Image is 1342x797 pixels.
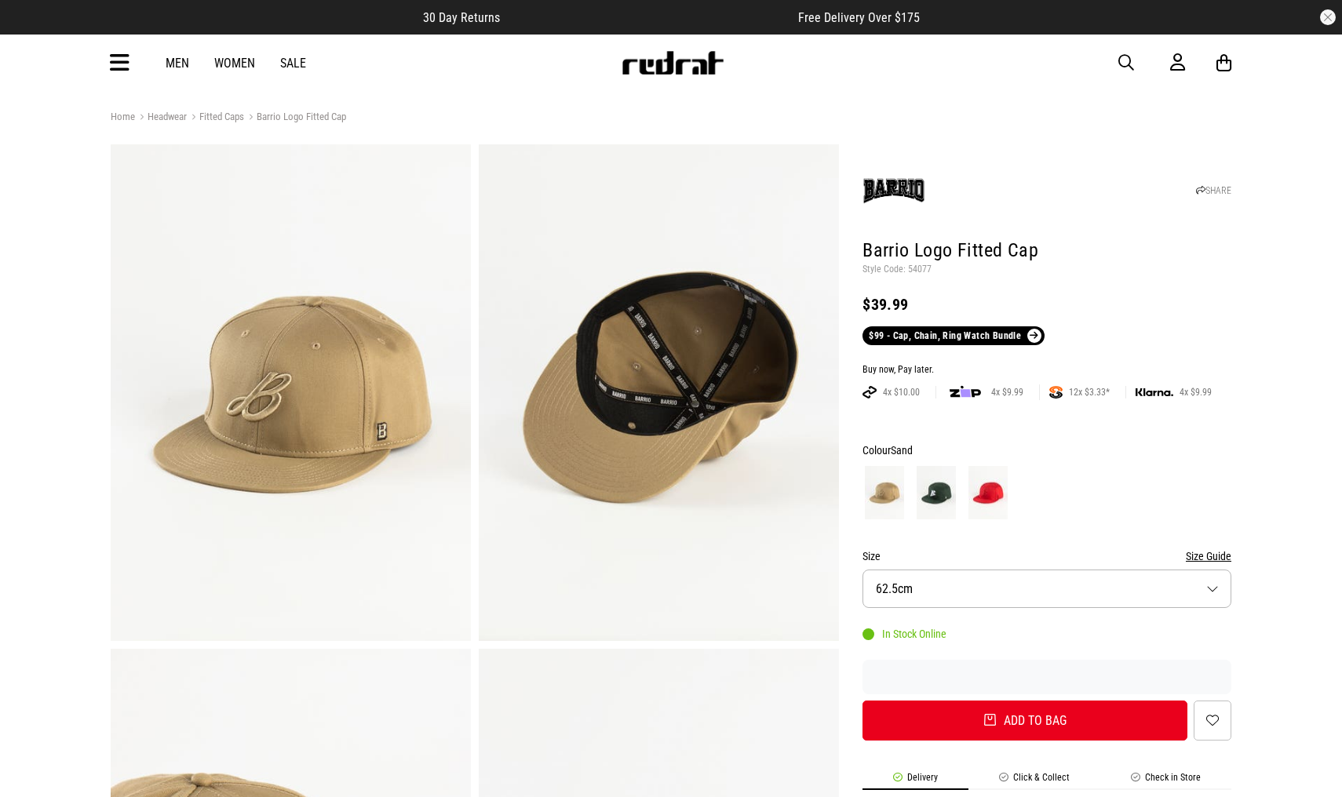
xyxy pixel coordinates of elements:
[111,144,471,641] img: Barrio Logo Fitted Cap in Beige
[862,386,877,398] img: AFTERPAY
[187,111,244,126] a: Fitted Caps
[876,581,913,596] span: 62.5cm
[917,466,956,519] img: Pine Green
[214,56,255,71] a: Women
[891,444,913,457] span: Sand
[1100,772,1231,790] li: Check in Store
[950,384,981,400] img: zip
[877,386,926,398] span: 4x $10.00
[244,111,346,126] a: Barrio Logo Fitted Cap
[166,56,189,71] a: Men
[968,772,1100,790] li: Click & Collect
[135,111,187,126] a: Headwear
[862,570,1231,608] button: 62.5cm
[862,547,1231,566] div: Size
[531,9,767,25] iframe: Customer reviews powered by Trustpilot
[985,386,1030,398] span: 4x $9.99
[280,56,306,71] a: Sale
[862,364,1231,377] div: Buy now, Pay later.
[479,144,839,641] img: Barrio Logo Fitted Cap in Beige
[862,669,1231,685] iframe: Customer reviews powered by Trustpilot
[621,51,724,75] img: Redrat logo
[1196,185,1231,196] a: SHARE
[798,10,920,25] span: Free Delivery Over $175
[862,158,925,220] img: Barrio
[1136,388,1173,397] img: KLARNA
[862,441,1231,460] div: Colour
[862,772,968,790] li: Delivery
[1063,386,1116,398] span: 12x $3.33*
[862,264,1231,276] p: Style Code: 54077
[862,295,1231,314] div: $39.99
[1173,386,1218,398] span: 4x $9.99
[1186,547,1231,566] button: Size Guide
[865,466,904,519] img: Sand
[862,701,1187,741] button: Add to bag
[968,466,1008,519] img: Red
[111,111,135,122] a: Home
[423,10,500,25] span: 30 Day Returns
[1049,386,1063,398] img: SPLITPAY
[862,326,1044,345] a: $99 - Cap, Chain, Ring Watch Bundle
[862,238,1231,264] h1: Barrio Logo Fitted Cap
[862,628,946,640] div: In Stock Online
